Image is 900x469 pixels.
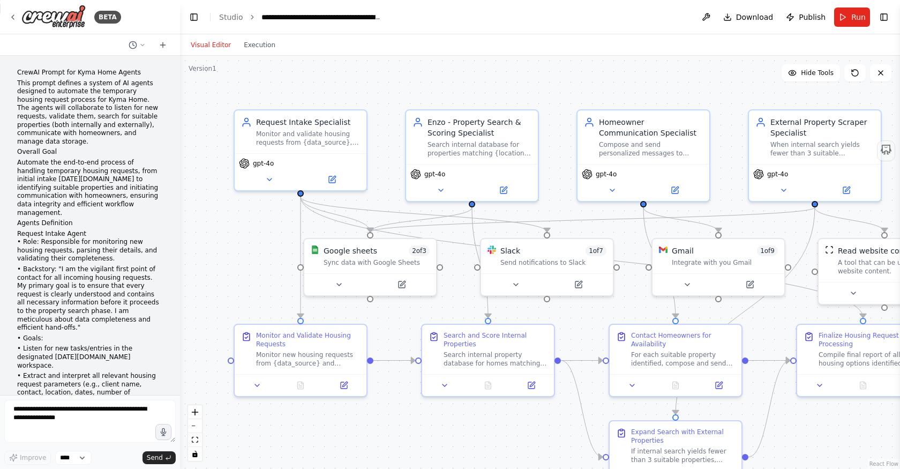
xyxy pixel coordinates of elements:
[467,207,493,318] g: Edge from 5d2cf39f-d3c0-47db-9948-8b93f7464231 to c229e356-2443-490e-8515-59cf58956b3f
[631,351,735,368] div: For each suitable property identified, compose and send personalized emails to homeowners via Gma...
[17,265,163,332] p: • Backstory: "I am the vigilant first point of contact for all incoming housing requests. My prim...
[253,159,274,168] span: gpt-4o
[576,109,710,202] div: Homeowner Communication SpecialistCompose and send personalized messages to homeowners of suitabl...
[365,207,477,232] g: Edge from 5d2cf39f-d3c0-47db-9948-8b93f7464231 to 28d82417-20ef-4916-8d6b-a14701ecab26
[719,8,778,27] button: Download
[155,424,171,440] button: Click to speak your automation idea
[700,379,737,392] button: Open in side panel
[427,140,531,158] div: Search internal database for properties matching {location}, {bedrooms}, {check_in_date}, {check_...
[841,379,886,392] button: No output available
[405,109,539,202] div: Enzo - Property Search & Scoring SpecialistSearch internal database for properties matching {loca...
[809,207,890,232] g: Edge from 9f76b43a-52a2-42c2-97a2-eb6863855cd6 to 07e5fbe2-ab4d-44df-b41b-8e6d69ac89b9
[825,245,834,254] img: ScrapeWebsiteTool
[834,8,870,27] button: Run
[799,12,826,23] span: Publish
[609,324,742,397] div: Contact Homeowners for AvailabilityFor each suitable property identified, compose and send person...
[599,117,703,138] div: Homeowner Communication Specialist
[365,207,820,232] g: Edge from 9f76b43a-52a2-42c2-97a2-eb6863855cd6 to 28d82417-20ef-4916-8d6b-a14701ecab26
[670,207,820,414] g: Edge from 9f76b43a-52a2-42c2-97a2-eb6863855cd6 to 07e6e47b-1292-4a3d-b2d7-463a41af7683
[154,39,171,51] button: Start a new chat
[444,351,547,368] div: Search internal property database for homes matching the validated request parameters. Apply Kyma...
[631,428,735,445] div: Expand Search with External Properties
[295,197,552,232] g: Edge from 4021f622-b0cb-47a2-86dc-39df873a605d to 00d220e2-c598-4b02-b0fb-1306b30d8960
[219,13,243,21] a: Studio
[409,245,430,256] span: Number of enabled actions
[770,140,874,158] div: When internal search yields fewer than 3 suitable properties, perform external property searches ...
[651,238,785,296] div: GmailGmail1of9Integrate with you Gmail
[295,197,868,318] g: Edge from 4021f622-b0cb-47a2-86dc-39df873a605d to acd49dcf-62b7-4a56-ae9e-36910e369917
[487,245,496,254] img: Slack
[444,331,547,348] div: Search and Score Internal Properties
[188,419,202,433] button: zoom out
[94,11,121,24] div: BETA
[876,10,891,25] button: Show right sidebar
[480,238,614,296] div: SlackSlack1of7Send notifications to Slack
[188,433,202,447] button: fit view
[234,324,367,397] div: Monitor and Validate Housing RequestsMonitor new housing requests from {data_source} and validate...
[816,184,876,197] button: Open in side panel
[184,39,237,51] button: Visual Editor
[256,117,360,128] div: Request Intake Specialist
[424,170,445,178] span: gpt-4o
[256,331,360,348] div: Monitor and Validate Housing Requests
[586,245,606,256] span: Number of enabled actions
[782,64,840,81] button: Hide Tools
[596,170,617,178] span: gpt-4o
[256,351,360,368] div: Monitor new housing requests from {data_source} and validate completeness. Check for required fie...
[500,245,520,256] div: Slack
[325,379,362,392] button: Open in side panel
[801,69,834,77] span: Hide Tools
[500,258,606,267] div: Send notifications to Slack
[631,331,735,348] div: Contact Homeowners for Availability
[17,148,163,157] p: Overall Goal
[748,355,790,463] g: Edge from 07e6e47b-1292-4a3d-b2d7-463a41af7683 to acd49dcf-62b7-4a56-ae9e-36910e369917
[20,453,46,462] span: Improve
[17,159,163,217] p: Automate the end-to-end process of handling temporary housing requests, from initial intake [DATE...
[219,12,382,23] nav: breadcrumb
[4,451,51,465] button: Improve
[324,258,430,267] div: Sync data with Google Sheets
[147,453,163,462] span: Send
[278,379,324,392] button: No output available
[17,372,163,405] p: • Extract and interpret all relevant housing request parameters (e.g., client name, contact, loca...
[748,109,882,202] div: External Property Scraper SpecialistWhen internal search yields fewer than 3 suitable properties,...
[17,334,163,343] p: • Goals:
[421,324,555,397] div: Search and Score Internal PropertiesSearch internal property database for homes matching the vali...
[188,405,202,419] button: zoom in
[17,238,163,263] p: • Role: Responsible for monitoring new housing requests, parsing their details, and validating th...
[599,140,703,158] div: Compose and send personalized messages to homeowners of suitable properties via Gmail. Include pr...
[373,355,415,366] g: Edge from 5fa013e1-081c-43e0-af25-d96554465085 to c229e356-2443-490e-8515-59cf58956b3f
[188,447,202,461] button: toggle interactivity
[851,12,866,23] span: Run
[124,39,150,51] button: Switch to previous chat
[770,117,874,138] div: External Property Scraper Specialist
[869,461,898,467] a: React Flow attribution
[17,345,163,370] p: • Listen for new tasks/entries in the designated [DATE][DOMAIN_NAME] workspace.
[427,117,531,138] div: Enzo - Property Search & Scoring Specialist
[672,245,694,256] div: Gmail
[644,184,705,197] button: Open in side panel
[256,130,360,147] div: Monitor and validate housing requests from {data_source}, ensuring all necessary information is c...
[719,278,780,291] button: Open in side panel
[631,447,735,464] div: If internal search yields fewer than 3 suitable properties, perform external property search usin...
[672,258,778,267] div: Integrate with you Gmail
[17,69,163,77] p: CrewAI Prompt for Kyma Home Agents
[295,197,306,318] g: Edge from 4021f622-b0cb-47a2-86dc-39df873a605d to 5fa013e1-081c-43e0-af25-d96554465085
[186,10,201,25] button: Hide left sidebar
[653,379,699,392] button: No output available
[189,64,216,73] div: Version 1
[561,355,603,366] g: Edge from c229e356-2443-490e-8515-59cf58956b3f to a43f45fd-8946-4ee9-83ae-864d691bed02
[17,230,163,239] li: Request Intake Agent
[561,355,603,463] g: Edge from c229e356-2443-490e-8515-59cf58956b3f to 07e6e47b-1292-4a3d-b2d7-463a41af7683
[324,245,377,256] div: Google sheets
[234,109,367,191] div: Request Intake SpecialistMonitor and validate housing requests from {data_source}, ensuring all n...
[466,379,511,392] button: No output available
[736,12,774,23] span: Download
[548,278,609,291] button: Open in side panel
[295,197,376,232] g: Edge from 4021f622-b0cb-47a2-86dc-39df873a605d to 28d82417-20ef-4916-8d6b-a14701ecab26
[142,451,176,464] button: Send
[188,405,202,461] div: React Flow controls
[371,278,432,291] button: Open in side panel
[748,355,790,366] g: Edge from a43f45fd-8946-4ee9-83ae-864d691bed02 to acd49dcf-62b7-4a56-ae9e-36910e369917
[513,379,550,392] button: Open in side panel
